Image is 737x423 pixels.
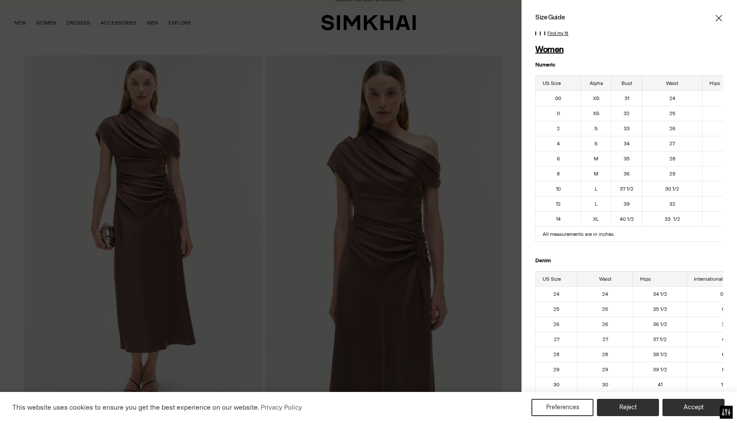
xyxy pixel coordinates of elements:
td: M [581,166,612,181]
th: US Size [536,271,578,286]
td: 37 1/2 [633,332,687,347]
button: Reject [597,399,659,416]
strong: Numeric [535,62,555,68]
th: US Size [536,75,581,91]
td: 6 [536,151,581,166]
td: 36 [612,166,642,181]
button: Close [715,14,723,22]
td: 30 1/2 [642,181,703,196]
td: L [581,196,612,211]
td: 31 [612,91,642,106]
td: 2 [536,121,581,136]
td: 25 [578,301,633,316]
td: 00 [536,91,581,106]
td: 38 1/2 [633,347,687,362]
td: 25 [642,106,703,121]
td: 8 [536,166,581,181]
a: Privacy Policy (opens in a new tab) [259,401,303,414]
td: 27 [536,332,578,347]
td: 41 [633,377,687,392]
td: 29 [578,362,633,377]
td: 24 [642,91,703,106]
td: L [581,181,612,196]
td: 14 [536,211,581,226]
td: 30 [536,377,578,392]
th: Waist [642,75,703,91]
td: 29 [536,362,578,377]
td: 4 [536,136,581,151]
th: Alpha [581,75,612,91]
td: 28 [642,151,703,166]
td: 34 [612,136,642,151]
td: 26 [642,121,703,136]
td: 28 [578,347,633,362]
td: 39 [612,196,642,211]
td: 35 [612,151,642,166]
td: XL [581,211,612,226]
td: 25 [536,301,578,316]
td: XS [581,91,612,106]
td: 28 [536,347,578,362]
td: XS [581,106,612,121]
td: 24 [536,286,578,301]
strong: Women [535,44,564,54]
td: 27 [642,136,703,151]
td: 10 [536,181,581,196]
td: 37 1/2 [612,181,642,196]
td: S [581,121,612,136]
td: 12 [536,196,581,211]
td: 0 [536,106,581,121]
span: This website uses cookies to ensure you get the best experience on our website. [12,403,259,411]
td: 34 1/2 [633,286,687,301]
td: 33 1/2 [642,211,703,226]
td: 40 1/2 [612,211,642,226]
td: 27 [578,332,633,347]
td: 36 1/2 [633,316,687,332]
button: Preferences [531,399,593,416]
td: 33 [612,121,642,136]
td: 26 [578,316,633,332]
td: M [581,151,612,166]
strong: Denim [535,257,551,263]
td: 30 [578,377,633,392]
td: 35 1/2 [633,301,687,316]
td: 24 [578,286,633,301]
th: Bust [612,75,642,91]
td: 26 [536,316,578,332]
td: S [581,136,612,151]
th: Hips [633,271,687,286]
td: 29 [642,166,703,181]
button: Accept [662,399,725,416]
th: Waist [578,271,633,286]
td: 32 [642,196,703,211]
td: 39 1/2 [633,362,687,377]
td: 32 [612,106,642,121]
